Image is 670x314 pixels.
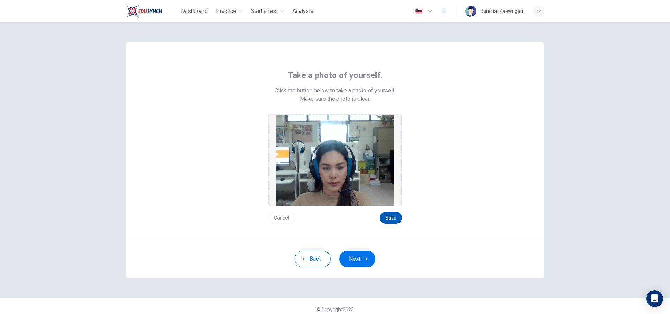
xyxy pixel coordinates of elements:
[288,70,383,81] span: Take a photo of yourself.
[300,95,370,103] span: Make sure the photo is clear.
[181,7,208,15] span: Dashboard
[380,212,402,224] button: Save
[126,4,162,18] img: Train Test logo
[290,5,316,17] button: Analysis
[295,251,331,267] button: Back
[482,7,525,15] div: Sirichat Kaewngam
[251,7,278,15] span: Start a test
[216,7,236,15] span: Practice
[316,307,354,312] span: © Copyright 2025
[465,6,476,17] img: Profile picture
[276,115,394,206] img: preview screemshot
[178,5,210,17] button: Dashboard
[292,7,313,15] span: Analysis
[275,86,396,95] span: Click the button below to take a photo of yourself.
[339,251,375,267] button: Next
[646,290,663,307] div: Open Intercom Messenger
[414,9,423,14] img: en
[126,4,178,18] a: Train Test logo
[268,212,295,224] button: Cancel
[213,5,245,17] button: Practice
[248,5,287,17] button: Start a test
